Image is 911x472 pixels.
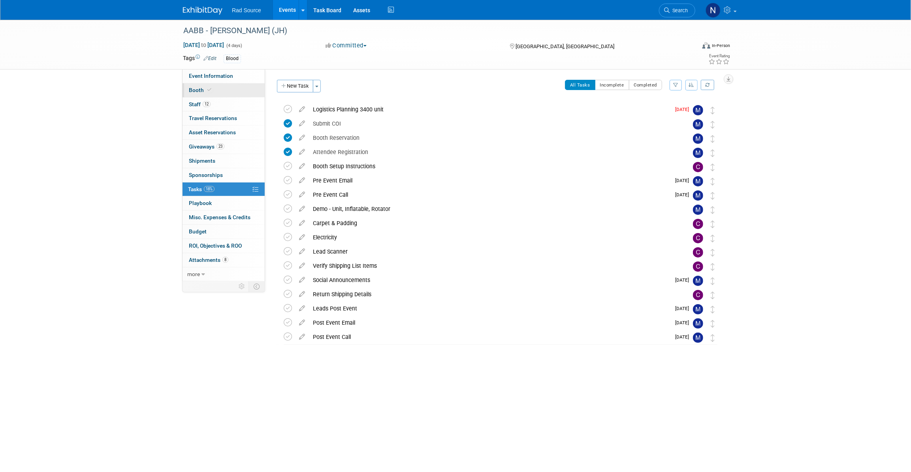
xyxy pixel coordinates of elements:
span: Sponsorships [189,172,223,178]
div: Electricity [309,231,677,244]
a: Refresh [701,80,714,90]
span: 23 [216,143,224,149]
span: Budget [189,228,207,235]
div: Event Rating [708,54,730,58]
a: edit [295,106,309,113]
img: Melissa Conboy [693,304,703,314]
span: Misc. Expenses & Credits [189,214,250,220]
img: Melissa Conboy [693,134,703,144]
a: Travel Reservations [183,111,265,125]
img: COURTNEY WOODS [693,219,703,229]
a: edit [295,333,309,340]
img: Melissa Conboy [693,190,703,201]
i: Move task [711,206,715,214]
img: ExhibitDay [183,7,222,15]
div: In-Person [711,43,730,49]
img: COURTNEY WOODS [693,233,703,243]
div: Submit COI [309,117,677,130]
a: Budget [183,225,265,239]
span: (4 days) [226,43,242,48]
img: COURTNEY WOODS [693,261,703,272]
a: edit [295,234,309,241]
a: Playbook [183,196,265,210]
a: edit [295,163,309,170]
button: Committed [323,41,370,50]
div: Verify Shipping List Items [309,259,677,273]
div: Pre Event Email [309,174,670,187]
a: Edit [203,56,216,61]
a: edit [295,205,309,212]
span: [DATE] [675,306,693,311]
a: edit [295,177,309,184]
span: Search [670,8,688,13]
a: edit [295,305,309,312]
div: AABB - [PERSON_NAME] (JH) [181,24,683,38]
div: Social Announcements [309,273,670,287]
div: Post Event Email [309,316,670,329]
i: Move task [711,164,715,171]
a: Misc. Expenses & Credits [183,211,265,224]
i: Move task [711,291,715,299]
a: edit [295,191,309,198]
span: Giveaways [189,143,224,150]
img: Melissa Conboy [693,333,703,343]
img: Melissa Conboy [693,119,703,130]
img: Format-Inperson.png [702,42,710,49]
span: [DATE] [675,192,693,197]
img: Melissa Conboy [693,176,703,186]
img: COURTNEY WOODS [693,247,703,258]
span: Asset Reservations [189,129,236,135]
span: more [187,271,200,277]
a: edit [295,319,309,326]
i: Move task [711,192,715,199]
a: Search [659,4,695,17]
span: Shipments [189,158,215,164]
i: Move task [711,220,715,228]
i: Move task [711,235,715,242]
i: Move task [711,334,715,342]
a: Attachments8 [183,253,265,267]
div: Post Event Call [309,330,670,344]
span: Travel Reservations [189,115,237,121]
div: Leads Post Event [309,302,670,315]
div: Lead Scanner [309,245,677,258]
div: Return Shipping Details [309,288,677,301]
span: 18% [204,186,215,192]
a: edit [295,120,309,127]
i: Move task [711,277,715,285]
button: Incomplete [595,80,629,90]
span: [DATE] [675,320,693,325]
a: edit [295,248,309,255]
img: Melissa Conboy [693,276,703,286]
img: Nicole Bailey [706,3,721,18]
div: Event Format [649,41,730,53]
img: Melissa Conboy [693,205,703,215]
i: Move task [711,121,715,128]
span: Event Information [189,73,233,79]
td: Tags [183,54,216,63]
span: 8 [222,257,228,263]
button: All Tasks [565,80,595,90]
span: [DATE] [675,107,693,112]
span: [DATE] [675,334,693,340]
a: edit [295,291,309,298]
div: Logistics Planning 3400 unit [309,103,670,116]
i: Move task [711,135,715,143]
span: Booth [189,87,213,93]
a: Staff12 [183,98,265,111]
button: New Task [277,80,313,92]
a: more [183,267,265,281]
a: Sponsorships [183,168,265,182]
i: Move task [711,178,715,185]
a: Booth [183,83,265,97]
span: [DATE] [DATE] [183,41,224,49]
a: edit [295,149,309,156]
a: Giveaways23 [183,140,265,154]
i: Move task [711,306,715,313]
a: Tasks18% [183,182,265,196]
div: Blood [224,55,241,63]
a: Asset Reservations [183,126,265,139]
div: Booth Setup Instructions [309,160,677,173]
img: Melissa Conboy [693,318,703,329]
i: Move task [711,320,715,327]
